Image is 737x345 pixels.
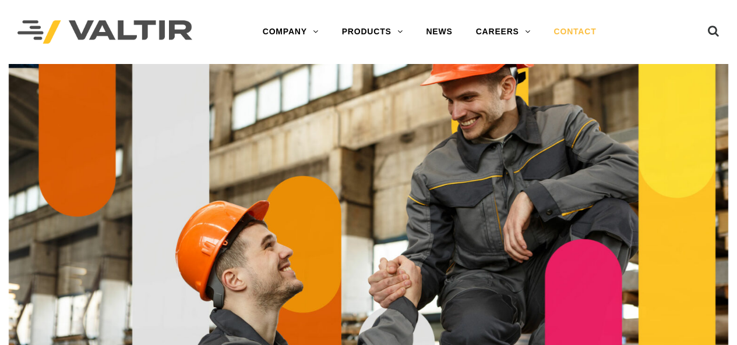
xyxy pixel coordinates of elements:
a: PRODUCTS [330,20,415,44]
a: NEWS [414,20,464,44]
a: CAREERS [464,20,542,44]
a: COMPANY [251,20,330,44]
img: Valtir [17,20,192,44]
a: CONTACT [542,20,608,44]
